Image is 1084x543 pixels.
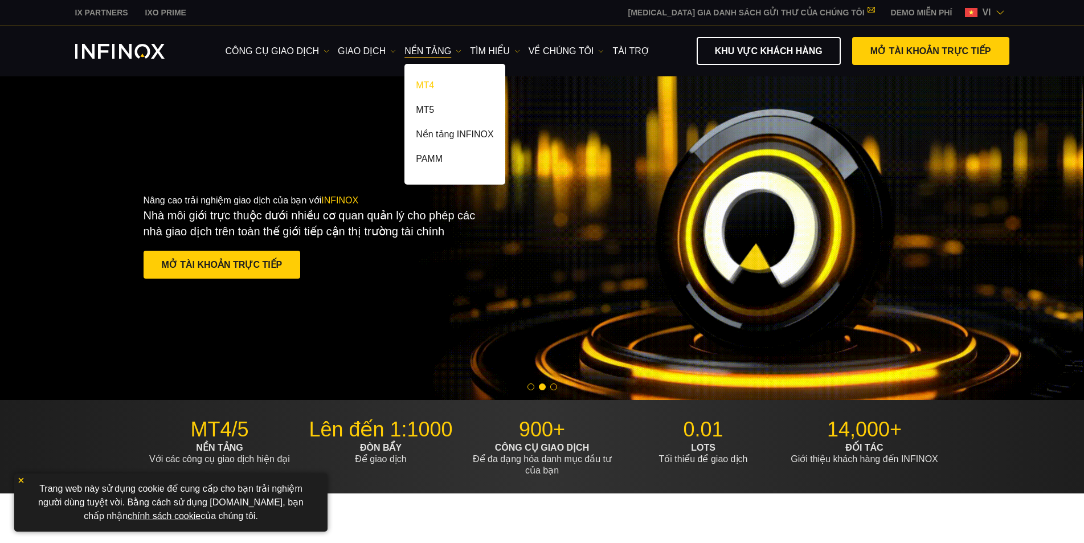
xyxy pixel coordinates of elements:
span: Go to slide 2 [539,383,546,390]
a: MỞ TÀI KHOẢN TRỰC TIẾP [144,251,301,279]
a: VỀ CHÚNG TÔI [529,44,604,58]
p: 900+ [466,417,619,442]
a: PAMM [404,149,505,173]
strong: LOTS [691,443,715,452]
a: NỀN TẢNG [404,44,461,58]
a: [MEDICAL_DATA] GIA DANH SÁCH GỬI THƯ CỦA CHÚNG TÔI [620,8,882,17]
strong: NỀN TẢNG [196,443,243,452]
p: Tối thiểu để giao dịch [627,442,780,465]
div: Nâng cao trải nghiệm giao dịch của bạn với [144,177,566,300]
span: Go to slide 1 [527,383,534,390]
p: Với các công cụ giao dịch hiện đại [144,442,296,465]
a: MỞ TÀI KHOẢN TRỰC TIẾP [852,37,1009,65]
span: vi [977,6,995,19]
p: Lên đến 1:1000 [305,417,457,442]
strong: ĐÒN BẨY [360,443,402,452]
p: Để giao dịch [305,442,457,465]
a: MT4 [404,75,505,100]
a: INFINOX MENU [882,7,961,19]
img: yellow close icon [17,476,25,484]
a: INFINOX [137,7,195,19]
a: INFINOX [67,7,137,19]
p: 14,000+ [788,417,941,442]
a: MT5 [404,100,505,124]
a: công cụ giao dịch [226,44,330,58]
a: Tìm hiểu [470,44,520,58]
span: Go to slide 3 [550,383,557,390]
a: chính sách cookie [128,511,201,521]
strong: ĐỐI TÁC [845,443,883,452]
a: Tài trợ [612,44,649,58]
p: Để đa dạng hóa danh mục đầu tư của bạn [466,442,619,476]
strong: CÔNG CỤ GIAO DỊCH [495,443,589,452]
a: GIAO DỊCH [338,44,396,58]
p: 0.01 [627,417,780,442]
p: Trang web này sử dụng cookie để cung cấp cho bạn trải nghiệm người dùng tuyệt vời. Bằng cách sử d... [20,479,322,526]
p: Nhà môi giới trực thuộc dưới nhiều cơ quan quản lý cho phép các nhà giao dịch trên toàn thế giới ... [144,207,482,239]
a: INFINOX Logo [75,44,191,59]
a: KHU VỰC KHÁCH HÀNG [697,37,841,65]
span: INFINOX [321,195,358,205]
a: Nền tảng INFINOX [404,124,505,149]
p: MT4/5 [144,417,296,442]
p: Giới thiệu khách hàng đến INFINOX [788,442,941,465]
